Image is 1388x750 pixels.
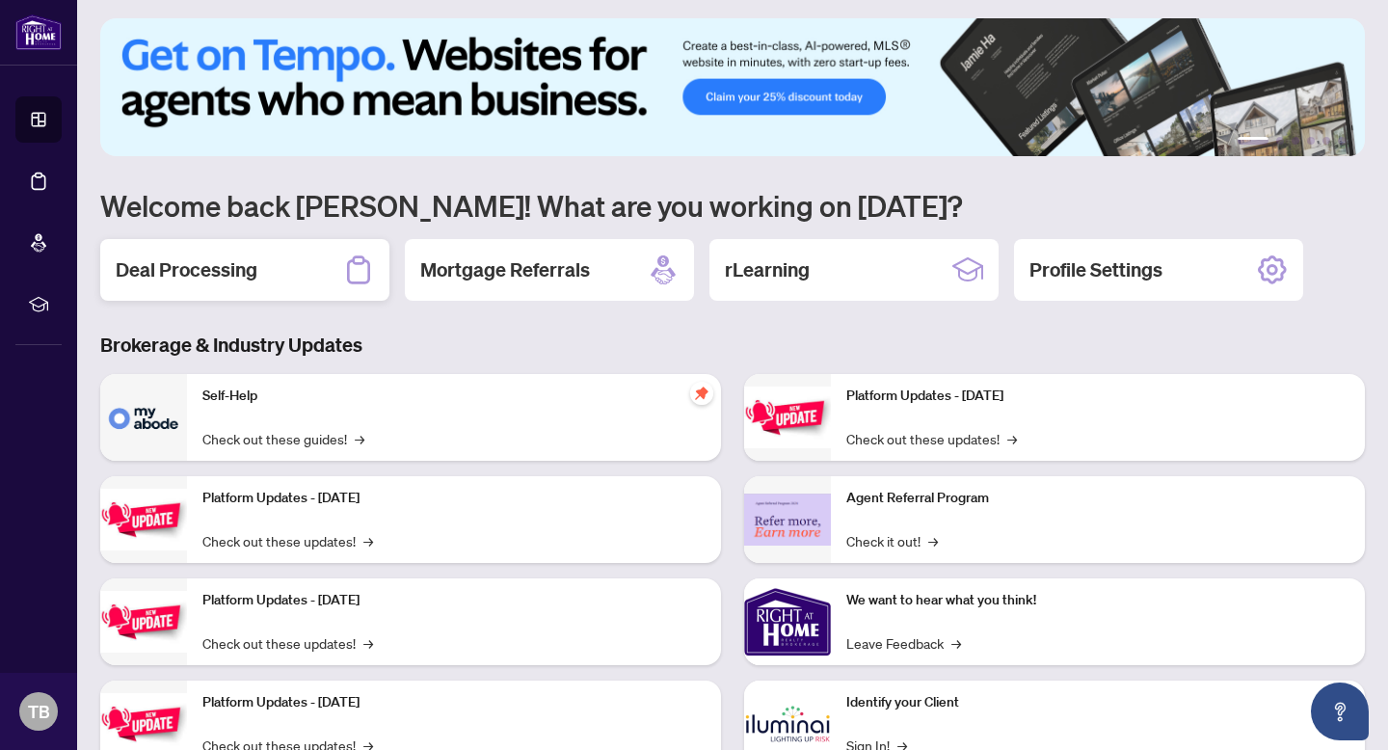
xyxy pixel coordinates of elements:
[202,386,706,407] p: Self-Help
[846,386,1349,407] p: Platform Updates - [DATE]
[846,590,1349,611] p: We want to hear what you think!
[363,530,373,551] span: →
[725,256,810,283] h2: rLearning
[100,374,187,461] img: Self-Help
[1238,137,1268,145] button: 1
[1307,137,1315,145] button: 4
[202,530,373,551] a: Check out these updates!→
[744,578,831,665] img: We want to hear what you think!
[100,591,187,652] img: Platform Updates - July 21, 2025
[846,530,938,551] a: Check it out!→
[28,698,50,725] span: TB
[100,332,1365,359] h3: Brokerage & Industry Updates
[202,590,706,611] p: Platform Updates - [DATE]
[420,256,590,283] h2: Mortgage Referrals
[15,14,62,50] img: logo
[690,382,713,405] span: pushpin
[100,18,1365,156] img: Slide 0
[202,488,706,509] p: Platform Updates - [DATE]
[100,489,187,549] img: Platform Updates - September 16, 2025
[1322,137,1330,145] button: 5
[1292,137,1299,145] button: 3
[100,187,1365,224] h1: Welcome back [PERSON_NAME]! What are you working on [DATE]?
[1276,137,1284,145] button: 2
[928,530,938,551] span: →
[1007,428,1017,449] span: →
[202,428,364,449] a: Check out these guides!→
[1029,256,1162,283] h2: Profile Settings
[744,494,831,547] img: Agent Referral Program
[951,632,961,654] span: →
[846,632,961,654] a: Leave Feedback→
[1311,683,1369,740] button: Open asap
[846,488,1349,509] p: Agent Referral Program
[202,692,706,713] p: Platform Updates - [DATE]
[202,632,373,654] a: Check out these updates!→
[355,428,364,449] span: →
[363,632,373,654] span: →
[116,256,257,283] h2: Deal Processing
[846,428,1017,449] a: Check out these updates!→
[1338,137,1346,145] button: 6
[846,692,1349,713] p: Identify your Client
[744,387,831,447] img: Platform Updates - June 23, 2025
